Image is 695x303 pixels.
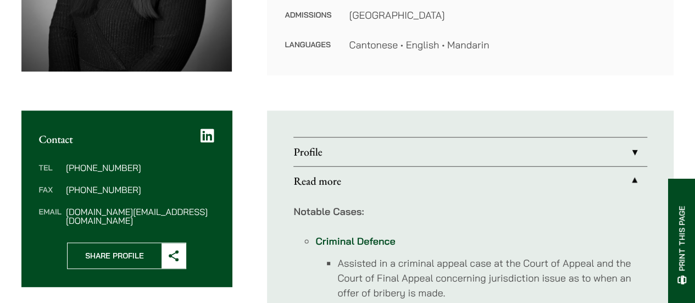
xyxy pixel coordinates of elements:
a: Criminal Defence [315,235,395,247]
dd: Cantonese • English • Mandarin [349,37,656,52]
dd: [DOMAIN_NAME][EMAIL_ADDRESS][DOMAIN_NAME] [66,207,214,225]
dd: [PHONE_NUMBER] [66,163,214,172]
dd: [PHONE_NUMBER] [66,185,214,194]
a: Read more [293,167,647,195]
strong: Notable Cases: [293,205,364,218]
span: Share Profile [68,243,162,268]
dt: Email [39,207,62,225]
a: Profile [293,137,647,166]
dt: Tel [39,163,62,185]
dt: Languages [285,37,331,52]
dt: Fax [39,185,62,207]
dd: [GEOGRAPHIC_DATA] [349,8,656,23]
a: LinkedIn [201,128,214,144]
li: Assisted in a criminal appeal case at the Court of Appeal and the Court of Final Appeal concernin... [337,256,647,300]
h2: Contact [39,133,215,146]
dt: Admissions [285,8,331,37]
button: Share Profile [67,243,186,269]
